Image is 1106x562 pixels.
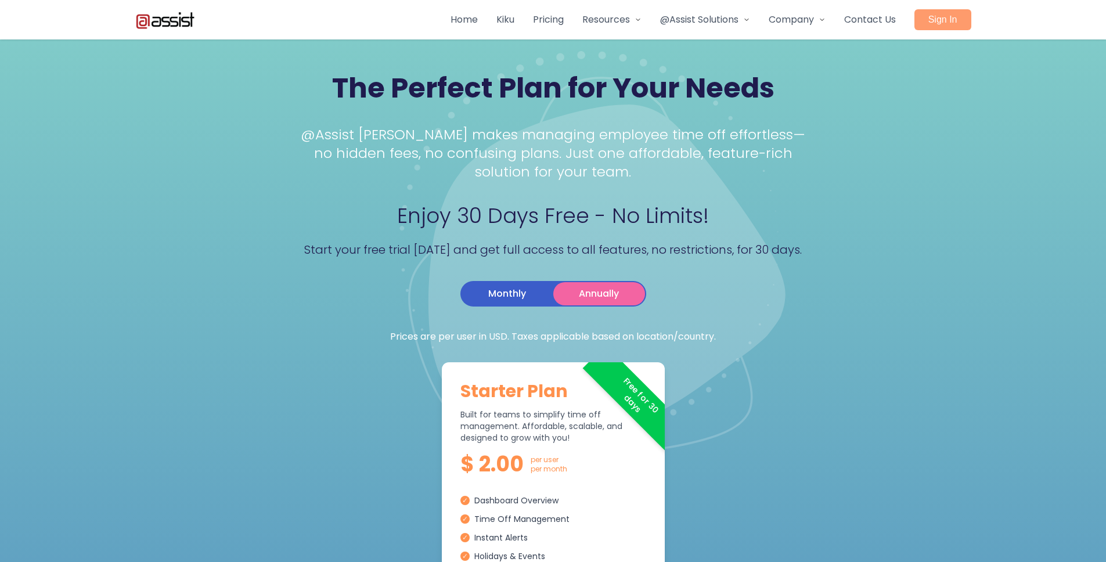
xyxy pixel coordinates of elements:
img: Atassist Logo [135,10,195,29]
button: Annually [553,282,645,305]
p: Prices are per user in USD. Taxes applicable based on location/country. [293,330,813,344]
div: per user per month [531,455,567,474]
span: Resources [582,13,630,27]
p: Built for teams to simplify time off management. Affordable, scalable, and designed to grow with ... [460,409,646,444]
span: ✓ [460,514,470,524]
a: Sign In [914,9,971,30]
h3: Starter Plan [460,381,568,402]
p: @Assist [PERSON_NAME] makes managing employee time off effortless—no hidden fees, no confusing pl... [293,125,813,181]
div: Free for 30 days [582,345,691,454]
li: Time Off Management [460,513,646,525]
li: Holidays & Events [460,550,646,562]
a: Home [451,13,478,27]
h2: Enjoy 30 Days Free - No Limits! [293,204,813,228]
li: Dashboard Overview [460,495,646,506]
span: @Assist Solutions [660,13,738,27]
h1: The Perfect Plan for Your Needs [293,74,813,102]
li: Instant Alerts [460,532,646,543]
p: Start your free trial [DATE] and get full access to all features, no restrictions, for 30 days. [293,242,813,258]
span: ✓ [460,533,470,542]
div: $ 2.00 [460,453,524,476]
a: Contact Us [844,13,896,27]
a: Pricing [533,13,564,27]
span: Company [769,13,814,27]
span: ✓ [460,552,470,561]
button: Monthly [462,282,553,305]
span: ✓ [460,496,470,505]
a: Kiku [496,13,514,27]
